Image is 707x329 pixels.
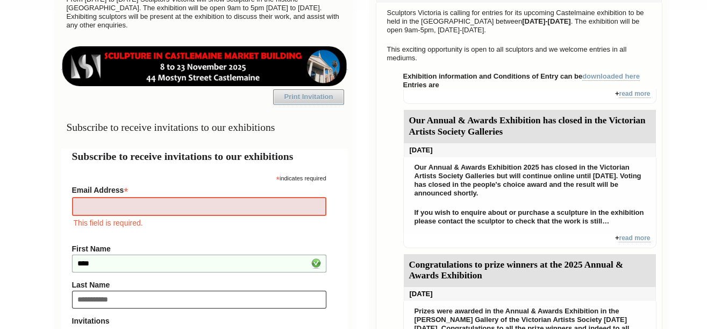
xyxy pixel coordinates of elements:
a: read more [619,234,650,242]
div: [DATE] [404,143,656,157]
div: Congratulations to prize winners at the 2025 Annual & Awards Exhibition [404,254,656,288]
img: castlemaine-ldrbd25v2.png [61,46,348,86]
strong: [DATE]-[DATE] [522,17,571,25]
a: Print Invitation [273,89,344,104]
strong: Exhibition information and Conditions of Entry can be [403,72,640,81]
div: This field is required. [72,217,326,229]
p: Our Annual & Awards Exhibition 2025 has closed in the Victorian Artists Society Galleries but wil... [409,160,651,200]
p: If you wish to enquire about or purchase a sculpture in the exhibition please contact the sculpto... [409,206,651,228]
a: downloaded here [582,72,640,81]
p: Sculptors Victoria is calling for entries for its upcoming Castelmaine exhibition to be held in t... [382,6,656,37]
div: + [403,234,656,248]
label: Last Name [72,281,326,289]
a: read more [619,90,650,98]
div: Our Annual & Awards Exhibition has closed in the Victorian Artists Society Galleries [404,110,656,143]
div: [DATE] [404,287,656,301]
strong: Invitations [72,317,326,325]
h3: Subscribe to receive invitations to our exhibitions [61,117,348,138]
div: + [403,89,656,104]
p: This exciting opportunity is open to all sculptors and we welcome entries in all mediums. [382,43,656,65]
div: indicates required [72,172,326,183]
label: Email Address [72,183,326,195]
label: First Name [72,244,326,253]
h2: Subscribe to receive invitations to our exhibitions [72,149,337,164]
